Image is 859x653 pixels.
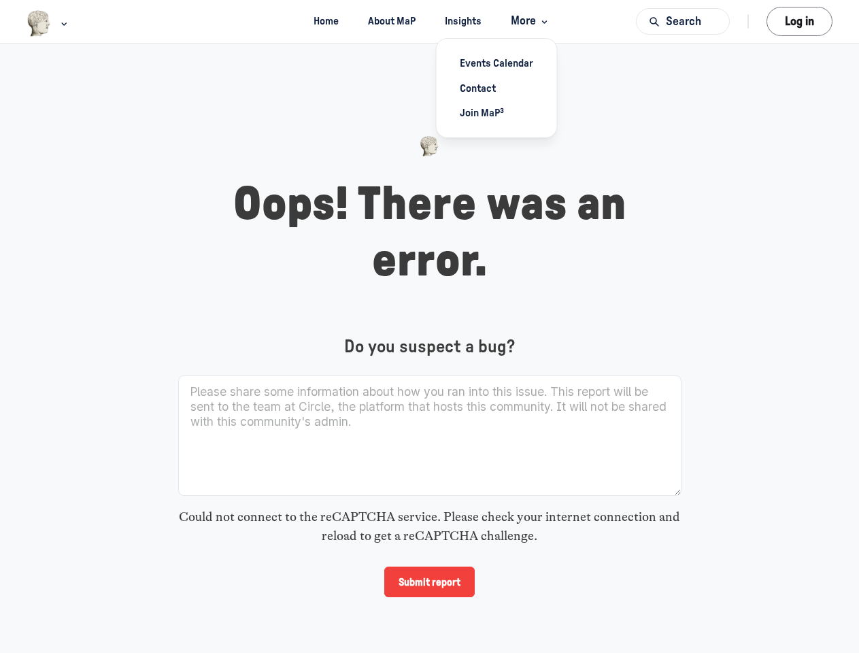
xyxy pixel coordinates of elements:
[27,10,52,37] img: Museums as Progress logo
[448,51,545,76] a: Events Calendar
[433,9,494,34] a: Insights
[511,12,551,31] span: More
[767,7,832,36] button: Log in
[178,177,681,290] h1: Oops! There was an error.
[178,337,681,358] h4: Do you suspect a bug?
[27,9,71,38] button: Museums as Progress logo
[448,76,545,101] a: Contact
[448,101,545,126] a: Join MaP³
[384,567,475,597] input: Submit report
[302,9,351,34] a: Home
[499,9,557,34] button: More
[178,508,681,546] div: Could not connect to the reCAPTCHA service. Please check your internet connection and reload to g...
[356,9,428,34] a: About MaP
[636,8,730,35] button: Search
